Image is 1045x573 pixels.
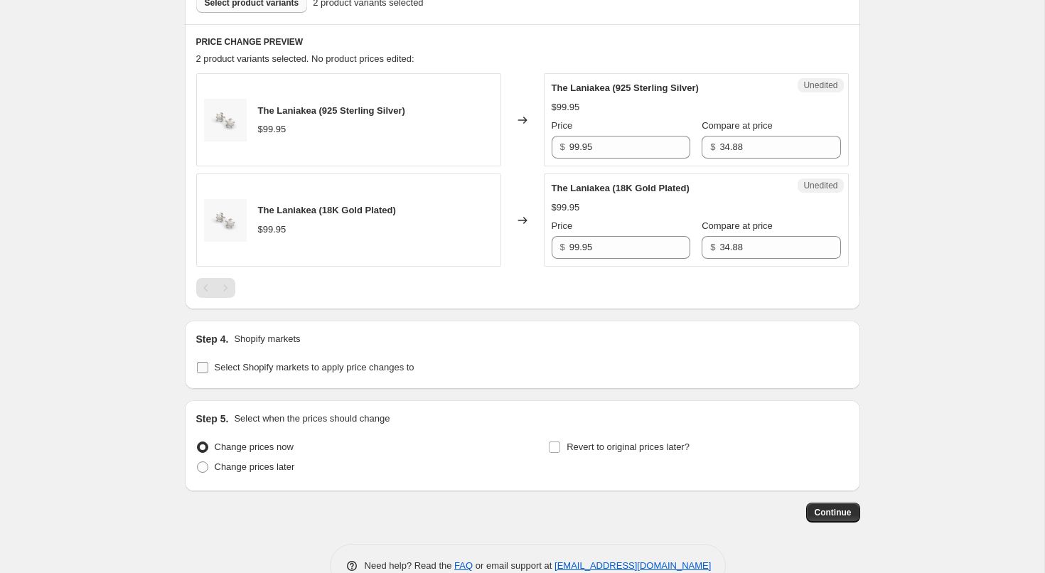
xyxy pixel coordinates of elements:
[806,503,860,523] button: Continue
[215,441,294,452] span: Change prices now
[196,278,235,298] nav: Pagination
[567,441,690,452] span: Revert to original prices later?
[258,223,286,237] div: $99.95
[204,199,247,242] img: S8dbae915eb114073b106d643bcce908fS_80x.jpg
[258,205,396,215] span: The Laniakea (18K Gold Plated)
[215,362,414,373] span: Select Shopify markets to apply price changes to
[710,242,715,252] span: $
[554,560,711,571] a: [EMAIL_ADDRESS][DOMAIN_NAME]
[702,220,773,231] span: Compare at price
[196,36,849,48] h6: PRICE CHANGE PREVIEW
[560,242,565,252] span: $
[552,220,573,231] span: Price
[196,53,414,64] span: 2 product variants selected. No product prices edited:
[473,560,554,571] span: or email support at
[258,105,405,116] span: The Laniakea (925 Sterling Silver)
[710,141,715,152] span: $
[552,120,573,131] span: Price
[234,412,390,426] p: Select when the prices should change
[702,120,773,131] span: Compare at price
[365,560,455,571] span: Need help? Read the
[196,332,229,346] h2: Step 4.
[560,141,565,152] span: $
[204,99,247,141] img: S8dbae915eb114073b106d643bcce908fS_80x.jpg
[552,200,580,215] div: $99.95
[552,183,690,193] span: The Laniakea (18K Gold Plated)
[803,180,837,191] span: Unedited
[196,412,229,426] h2: Step 5.
[815,507,852,518] span: Continue
[552,82,699,93] span: The Laniakea (925 Sterling Silver)
[454,560,473,571] a: FAQ
[258,122,286,136] div: $99.95
[215,461,295,472] span: Change prices later
[552,100,580,114] div: $99.95
[803,80,837,91] span: Unedited
[234,332,300,346] p: Shopify markets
